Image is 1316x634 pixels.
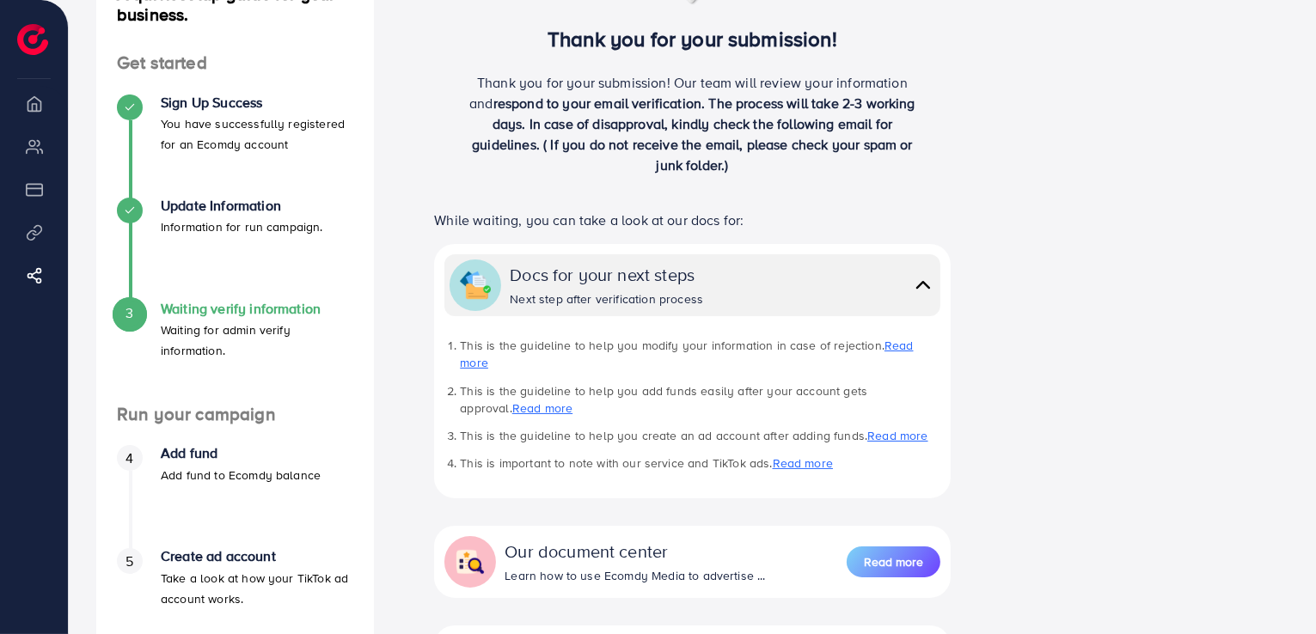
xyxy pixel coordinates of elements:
h4: Add fund [161,445,321,461]
img: collapse [911,272,935,297]
img: collapse [460,270,491,301]
li: This is the guideline to help you modify your information in case of rejection. [460,337,940,372]
img: collapse [455,546,486,577]
li: Add fund [96,445,374,548]
div: Docs for your next steps [510,262,703,287]
p: Information for run campaign. [161,216,323,237]
li: This is the guideline to help you create an ad account after adding funds. [460,427,940,444]
h4: Get started [96,52,374,74]
span: 4 [125,448,133,468]
p: You have successfully registered for an Ecomdy account [161,113,353,155]
a: Read more [867,427,927,444]
a: Read more [460,337,913,371]
div: Learn how to use Ecomdy Media to advertise ... [505,567,765,584]
a: Read more [512,399,572,417]
span: respond to your email verification. The process will take 2-3 working days. In case of disapprova... [472,94,915,174]
p: Waiting for admin verify information. [161,320,353,361]
div: Our document center [505,539,765,564]
li: This is important to note with our service and TikTok ads. [460,454,940,472]
span: Read more [864,553,923,570]
p: Take a look at how your TikTok ad account works. [161,568,353,609]
a: Read more [847,545,940,579]
h4: Run your campaign [96,404,374,425]
li: Waiting verify information [96,301,374,404]
img: logo [17,24,48,55]
li: Update Information [96,198,374,301]
h4: Update Information [161,198,323,214]
h4: Sign Up Success [161,94,353,111]
h4: Create ad account [161,548,353,564]
iframe: Chat [1243,557,1303,621]
div: Next step after verification process [510,290,703,308]
h3: Thank you for your submission! [406,27,979,52]
p: Add fund to Ecomdy balance [161,465,321,485]
p: Thank you for your submission! Our team will review your information and [463,72,922,175]
span: 5 [125,552,133,571]
span: 3 [125,303,133,323]
h4: Waiting verify information [161,301,353,317]
button: Read more [847,546,940,577]
a: Read more [773,454,833,472]
li: Sign Up Success [96,94,374,198]
li: This is the guideline to help you add funds easily after your account gets approval. [460,382,940,418]
p: While waiting, you can take a look at our docs for: [434,210,950,230]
